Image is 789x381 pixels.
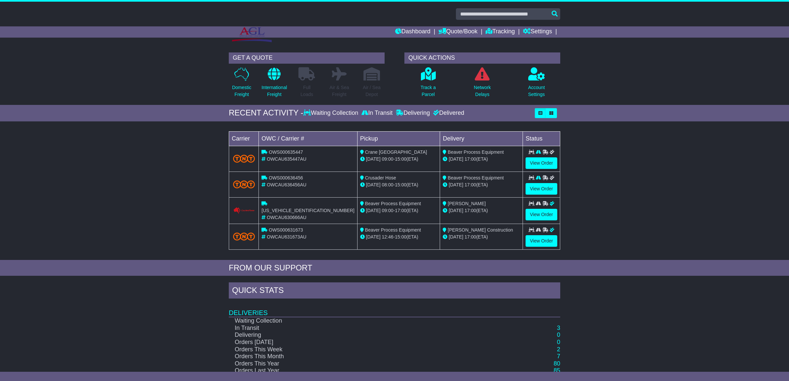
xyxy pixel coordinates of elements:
[360,207,437,214] div: - (ETA)
[448,227,513,233] span: [PERSON_NAME] Construction
[464,234,476,239] span: 17:00
[554,367,560,374] a: 85
[449,182,463,187] span: [DATE]
[261,84,287,98] p: International Freight
[229,300,560,317] td: Deliveries
[233,207,255,214] img: Couriers_Please.png
[261,67,287,102] a: InternationalFreight
[554,360,560,367] a: 80
[360,110,394,117] div: In Transit
[229,360,499,367] td: Orders This Year
[267,156,306,162] span: OWCAU635447AU
[404,52,560,64] div: QUICK ACTIONS
[233,233,255,240] img: TNT_Domestic.png
[329,84,349,98] p: Air & Sea Freight
[303,110,360,117] div: Waiting Collection
[395,208,406,213] span: 17:00
[267,182,306,187] span: OWCAU636456AU
[229,325,499,332] td: In Transit
[269,149,303,155] span: OWS000635447
[229,131,259,146] td: Carrier
[526,183,557,195] a: View Order
[523,131,560,146] td: Status
[557,353,560,360] a: 7
[229,263,560,273] div: FROM OUR SUPPORT
[366,182,381,187] span: [DATE]
[431,110,464,117] div: Delivered
[443,207,520,214] div: (ETA)
[259,131,357,146] td: OWC / Carrier #
[486,26,515,38] a: Tracking
[365,175,396,180] span: Crusader Hose
[382,208,394,213] span: 09:00
[449,234,463,239] span: [DATE]
[464,208,476,213] span: 17:00
[229,339,499,346] td: Orders [DATE]
[382,156,394,162] span: 09:00
[449,156,463,162] span: [DATE]
[526,157,557,169] a: View Order
[394,110,431,117] div: Delivering
[229,52,385,64] div: GET A QUOTE
[357,131,440,146] td: Pickup
[443,234,520,240] div: (ETA)
[232,67,252,102] a: DomesticFreight
[526,209,557,220] a: View Order
[443,181,520,188] div: (ETA)
[365,149,427,155] span: Crane [GEOGRAPHIC_DATA]
[233,155,255,163] img: TNT_Domestic.png
[438,26,477,38] a: Quote/Book
[360,234,437,240] div: - (ETA)
[421,84,436,98] p: Track a Parcel
[229,346,499,353] td: Orders This Week
[473,67,491,102] a: NetworkDelays
[366,156,381,162] span: [DATE]
[420,67,436,102] a: Track aParcel
[395,26,430,38] a: Dashboard
[395,234,406,239] span: 15:00
[229,282,560,300] div: Quick Stats
[233,180,255,188] img: TNT_Domestic.png
[229,108,303,118] div: RECENT ACTIVITY -
[528,67,545,102] a: AccountSettings
[382,234,394,239] span: 12:46
[557,332,560,338] a: 0
[360,181,437,188] div: - (ETA)
[269,175,303,180] span: OWS000636456
[557,346,560,353] a: 2
[363,84,381,98] p: Air / Sea Depot
[443,156,520,163] div: (ETA)
[360,156,437,163] div: - (ETA)
[448,149,504,155] span: Beaver Process Equipment
[269,227,303,233] span: OWS000631673
[449,208,463,213] span: [DATE]
[557,325,560,331] a: 3
[261,208,354,213] span: [US_VEHICLE_IDENTIFICATION_NUMBER]
[229,353,499,360] td: Orders This Month
[523,26,552,38] a: Settings
[464,182,476,187] span: 17:00
[365,227,421,233] span: Beaver Process Equipment
[267,215,306,220] span: OWCAU630666AU
[557,339,560,345] a: 0
[229,367,499,374] td: Orders Last Year
[440,131,523,146] td: Delivery
[526,235,557,247] a: View Order
[382,182,394,187] span: 08:00
[528,84,545,98] p: Account Settings
[298,84,315,98] p: Full Loads
[464,156,476,162] span: 17:00
[267,234,306,239] span: OWCAU631673AU
[448,201,486,206] span: [PERSON_NAME]
[395,182,406,187] span: 15:00
[366,234,381,239] span: [DATE]
[229,332,499,339] td: Delivering
[366,208,381,213] span: [DATE]
[232,84,251,98] p: Domestic Freight
[229,317,499,325] td: Waiting Collection
[474,84,491,98] p: Network Delays
[395,156,406,162] span: 15:00
[448,175,504,180] span: Beaver Process Equipment
[365,201,421,206] span: Beaver Process Equipment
